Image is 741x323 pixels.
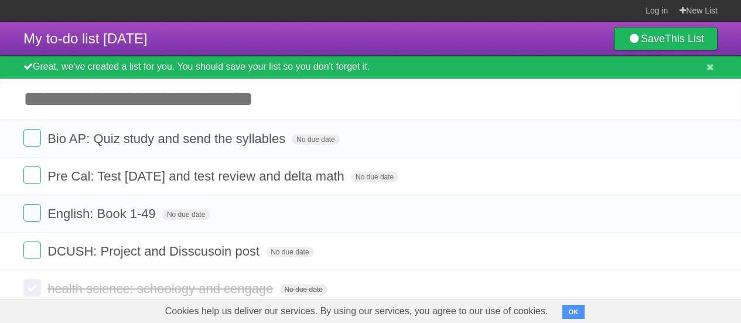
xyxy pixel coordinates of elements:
[266,247,313,257] span: No due date
[47,244,262,259] span: DCUSH: Project and Disscusoin post
[351,172,398,182] span: No due date
[153,300,560,323] span: Cookies help us deliver our services. By using our services, you agree to our use of cookies.
[23,279,41,297] label: Done
[23,242,41,259] label: Done
[614,27,718,50] a: SaveThis List
[292,134,339,145] span: No due date
[47,131,288,146] span: Bio AP: Quiz study and send the syllables
[47,206,159,221] span: English: Book 1-49
[162,209,210,220] span: No due date
[23,204,41,222] label: Done
[280,284,327,295] span: No due date
[562,305,585,319] button: OK
[47,169,347,183] span: Pre Cal: Test [DATE] and test review and delta math
[23,166,41,184] label: Done
[23,30,148,46] span: My to-do list [DATE]
[47,281,276,296] span: health science: schoology and cengage
[665,33,704,45] b: This List
[23,129,41,147] label: Done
